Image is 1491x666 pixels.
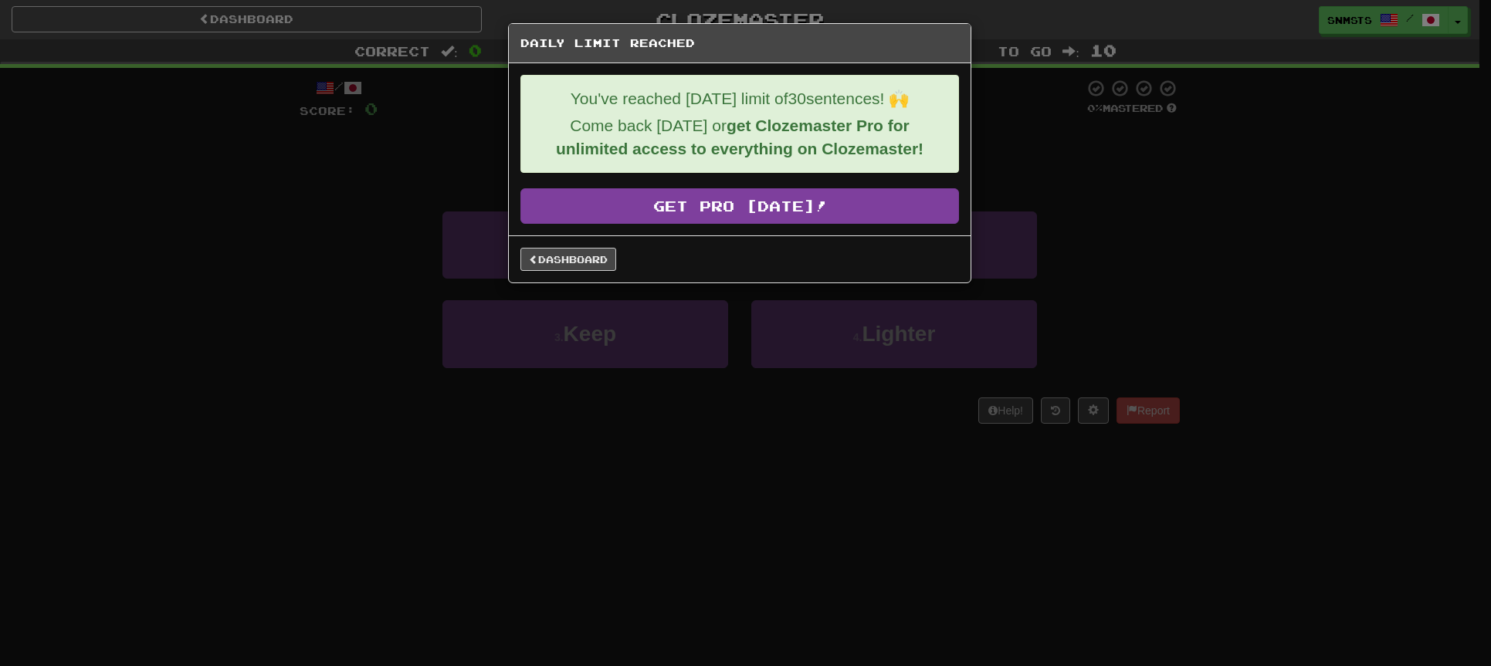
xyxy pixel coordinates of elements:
[520,35,959,51] h5: Daily Limit Reached
[556,117,923,157] strong: get Clozemaster Pro for unlimited access to everything on Clozemaster!
[533,87,947,110] p: You've reached [DATE] limit of 30 sentences! 🙌
[533,114,947,161] p: Come back [DATE] or
[520,188,959,224] a: Get Pro [DATE]!
[520,248,616,271] a: Dashboard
